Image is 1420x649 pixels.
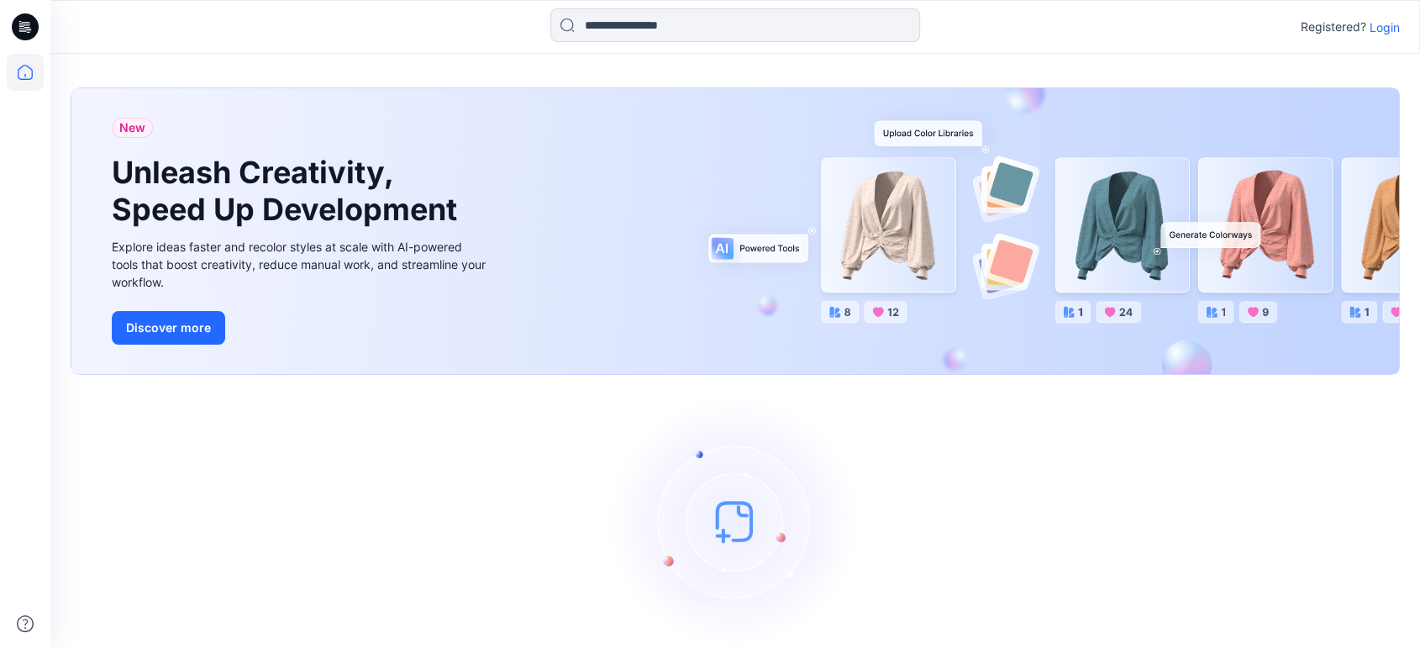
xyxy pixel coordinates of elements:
[112,238,490,291] div: Explore ideas faster and recolor styles at scale with AI-powered tools that boost creativity, red...
[119,118,145,138] span: New
[1301,17,1366,37] p: Registered?
[112,155,465,227] h1: Unleash Creativity, Speed Up Development
[112,311,490,345] a: Discover more
[1370,18,1400,36] p: Login
[112,311,225,345] button: Discover more
[609,395,861,647] img: empty-state-image.svg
